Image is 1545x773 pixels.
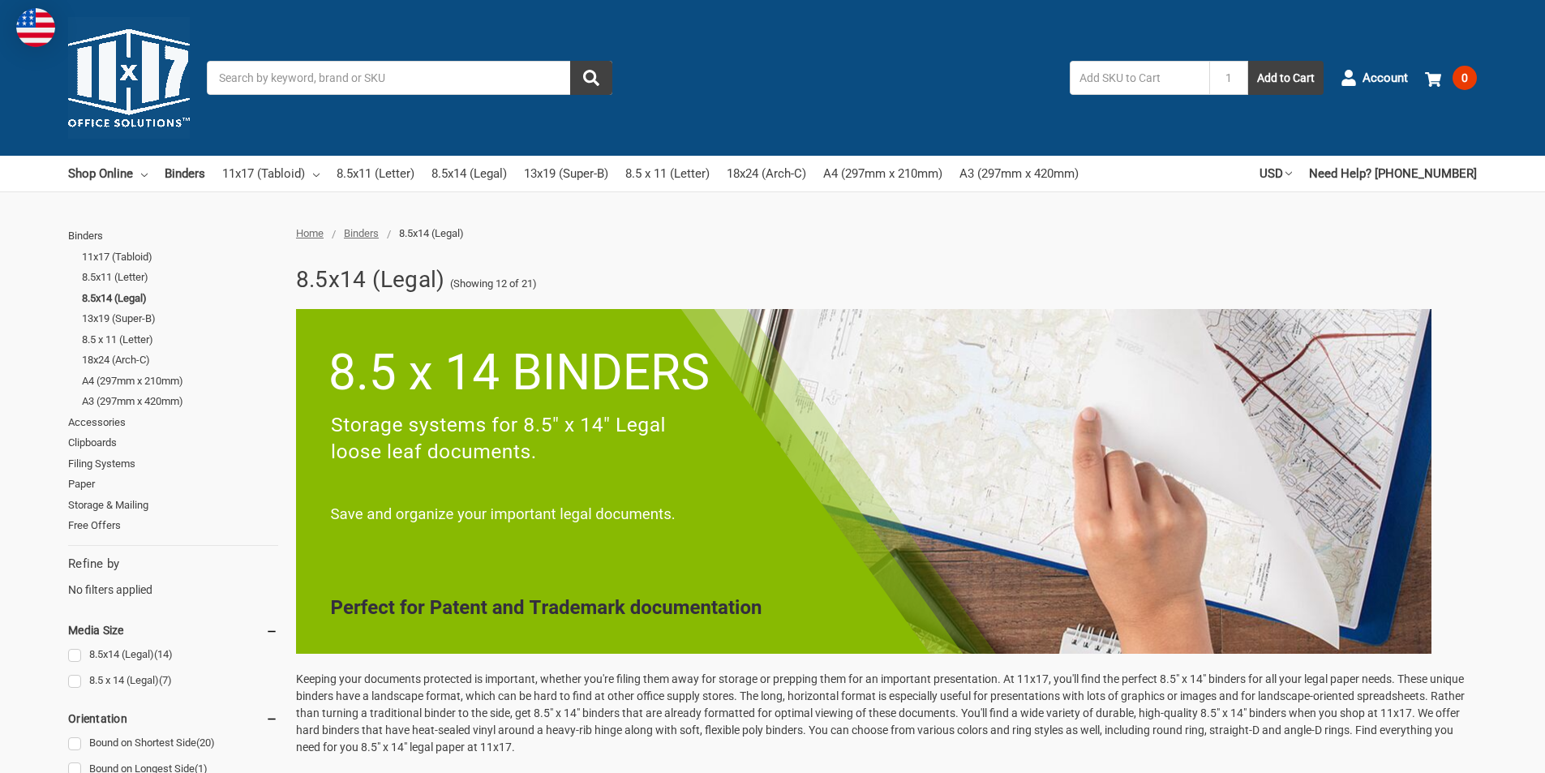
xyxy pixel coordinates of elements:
a: Need Help? [PHONE_NUMBER] [1309,156,1477,191]
h1: 8.5x14 (Legal) [296,259,445,301]
a: Account [1341,57,1408,99]
a: 8.5x14 (Legal) [431,156,507,191]
a: 8.5 x 14 (Legal) [68,670,278,692]
input: Add SKU to Cart [1070,61,1209,95]
span: Account [1363,69,1408,88]
img: 11x17.com [68,17,190,139]
a: 0 [1425,57,1477,99]
div: No filters applied [68,555,278,599]
span: (Showing 12 of 21) [450,276,537,292]
a: A4 (297mm x 210mm) [823,156,942,191]
a: 13x19 (Super-B) [82,308,278,329]
a: 18x24 (Arch-C) [82,350,278,371]
a: Shop Online [68,156,148,191]
a: 13x19 (Super-B) [524,156,608,191]
img: 4.png [296,309,1431,654]
a: 8.5x11 (Letter) [82,267,278,288]
span: (20) [196,736,215,749]
button: Add to Cart [1248,61,1324,95]
h5: Media Size [68,621,278,640]
a: Clipboards [68,432,278,453]
a: Accessories [68,412,278,433]
a: 18x24 (Arch-C) [727,156,806,191]
span: You'll find a wide variety of durable, high-quality 8.5" x 14" binders when you shop at 11x17. We... [296,706,1460,754]
span: 0 [1453,66,1477,90]
a: 8.5 x 11 (Letter) [625,156,710,191]
span: Keeping your documents protected is important, whether you're filing them away for storage or pre... [296,672,1465,719]
a: Binders [68,225,278,247]
span: (7) [159,674,172,686]
a: USD [1260,156,1292,191]
a: 8.5 x 11 (Letter) [82,329,278,350]
a: Storage & Mailing [68,495,278,516]
a: 11x17 (Tabloid) [222,156,320,191]
input: Search by keyword, brand or SKU [207,61,612,95]
a: 11x17 (Tabloid) [82,247,278,268]
h5: Refine by [68,555,278,573]
a: Bound on Shortest Side [68,732,278,754]
a: A3 (297mm x 420mm) [959,156,1079,191]
img: duty and tax information for United States [16,8,55,47]
a: Home [296,227,324,239]
a: A4 (297mm x 210mm) [82,371,278,392]
a: A3 (297mm x 420mm) [82,391,278,412]
a: Paper [68,474,278,495]
a: Free Offers [68,515,278,536]
span: (14) [154,648,173,660]
h5: Orientation [68,709,278,728]
a: 8.5x11 (Letter) [337,156,414,191]
span: 8.5x14 (Legal) [399,227,464,239]
a: 8.5x14 (Legal) [82,288,278,309]
a: Binders [165,156,205,191]
a: Filing Systems [68,453,278,475]
a: 8.5x14 (Legal) [68,644,278,666]
a: Binders [344,227,379,239]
